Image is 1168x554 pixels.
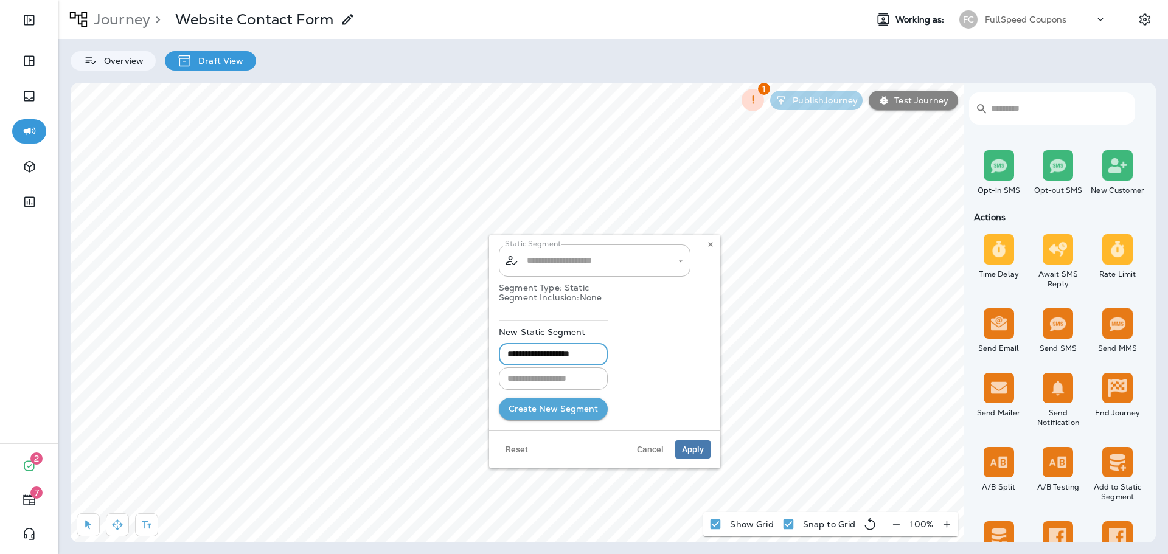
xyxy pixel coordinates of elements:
[985,15,1066,24] p: FullSpeed Coupons
[1090,269,1145,279] div: Rate Limit
[1090,185,1145,195] div: New Customer
[30,452,43,465] span: 2
[895,15,947,25] span: Working as:
[499,283,711,293] p: Segment Type: Static
[972,482,1026,492] div: A/B Split
[630,440,670,459] button: Cancel
[499,398,608,420] button: Create New Segment
[1031,482,1086,492] div: A/B Testing
[499,327,608,337] p: New Static Segment
[1090,344,1145,353] div: Send MMS
[1090,482,1145,502] div: Add to Static Segment
[758,83,770,95] span: 1
[1031,344,1086,353] div: Send SMS
[1031,269,1086,289] div: Await SMS Reply
[972,269,1026,279] div: Time Delay
[1134,9,1156,30] button: Settings
[972,408,1026,418] div: Send Mailer
[175,10,333,29] p: Website Contact Form
[30,486,43,499] span: 7
[150,10,161,29] p: >
[910,519,933,529] p: 100 %
[682,445,704,454] span: Apply
[505,239,561,249] p: Static Segment
[499,293,711,302] p: Segment Inclusion: None
[89,10,150,29] p: Journey
[889,95,948,105] p: Test Journey
[12,488,46,512] button: 7
[1090,408,1145,418] div: End Journey
[675,440,711,459] button: Apply
[506,445,528,454] span: Reset
[12,8,46,32] button: Expand Sidebar
[959,10,978,29] div: FC
[972,185,1026,195] div: Opt-in SMS
[1031,408,1086,428] div: Send Notification
[969,212,1147,222] div: Actions
[803,519,856,529] p: Snap to Grid
[675,256,686,267] button: Open
[869,91,958,110] button: Test Journey
[98,56,144,66] p: Overview
[972,344,1026,353] div: Send Email
[12,454,46,478] button: 2
[637,445,664,454] span: Cancel
[192,56,243,66] p: Draft View
[730,519,773,529] p: Show Grid
[499,440,535,459] button: Reset
[1031,185,1086,195] div: Opt-out SMS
